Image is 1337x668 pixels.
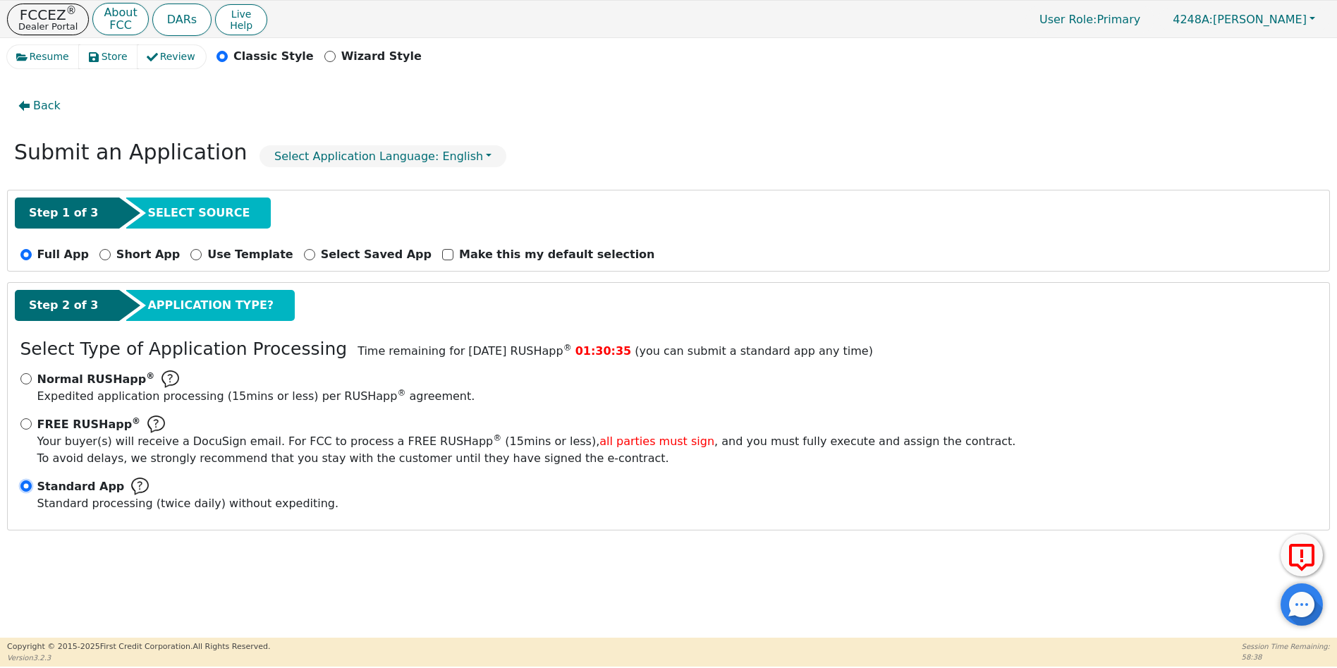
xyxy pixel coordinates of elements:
span: (you can submit a standard app any time) [635,344,873,358]
span: Standard processing (twice daily) without expediting. [37,497,339,510]
span: FREE RUSHapp [37,418,141,431]
h2: Submit an Application [14,140,248,165]
span: Expedited application processing ( 15 mins or less) per RUSHapp agreement. [37,389,475,403]
img: Help Bubble [147,415,165,433]
span: Your buyer(s) will receive a DocuSign email. For FCC to process a FREE RUSHapp ( 15 mins or less)... [37,435,1016,448]
span: all parties must sign [599,435,714,448]
span: 4248A: [1173,13,1213,26]
p: Session Time Remaining: [1242,641,1330,652]
h3: Select Type of Application Processing [20,339,348,360]
button: LiveHelp [215,4,267,35]
button: Review [138,45,206,68]
sup: ® [132,416,140,426]
p: Wizard Style [341,48,422,65]
span: Resume [30,49,69,64]
span: To avoid delays, we strongly recommend that you stay with the customer until they have signed the... [37,433,1016,467]
p: Make this my default selection [459,246,655,263]
p: FCCEZ [18,8,78,22]
span: Standard App [37,478,125,495]
button: Report Error to FCC [1281,534,1323,576]
p: Primary [1025,6,1154,33]
button: 4248A:[PERSON_NAME] [1158,8,1330,30]
button: Select Application Language: English [260,145,506,167]
button: AboutFCC [92,3,148,36]
p: Dealer Portal [18,22,78,31]
span: Step 1 of 3 [29,205,98,221]
p: Full App [37,246,89,263]
button: DARs [152,4,212,36]
span: All Rights Reserved. [193,642,270,651]
button: FCCEZ®Dealer Portal [7,4,89,35]
p: Short App [116,246,180,263]
p: Classic Style [233,48,314,65]
button: Store [79,45,138,68]
p: Select Saved App [321,246,432,263]
sup: ® [397,388,405,398]
span: APPLICATION TYPE? [147,297,274,314]
p: FCC [104,20,137,31]
span: Review [160,49,195,64]
p: Version 3.2.3 [7,652,270,663]
a: User Role:Primary [1025,6,1154,33]
span: Normal RUSHapp [37,372,155,386]
sup: ® [563,343,572,353]
img: Help Bubble [131,478,149,495]
img: Help Bubble [161,370,179,388]
p: Copyright © 2015- 2025 First Credit Corporation. [7,641,270,653]
p: About [104,7,137,18]
span: Back [33,97,61,114]
span: Time remaining for [DATE] RUSHapp [358,344,572,358]
span: User Role : [1039,13,1097,26]
span: Help [230,20,252,31]
span: Live [230,8,252,20]
span: Store [102,49,128,64]
button: Resume [7,45,80,68]
p: 58:38 [1242,652,1330,662]
span: [PERSON_NAME] [1173,13,1307,26]
p: Use Template [207,246,293,263]
sup: ® [493,433,501,443]
span: Step 2 of 3 [29,297,98,314]
sup: ® [146,371,154,381]
button: Back [7,90,72,122]
span: SELECT SOURCE [147,205,250,221]
span: 01:30:35 [575,344,632,358]
sup: ® [66,4,77,17]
